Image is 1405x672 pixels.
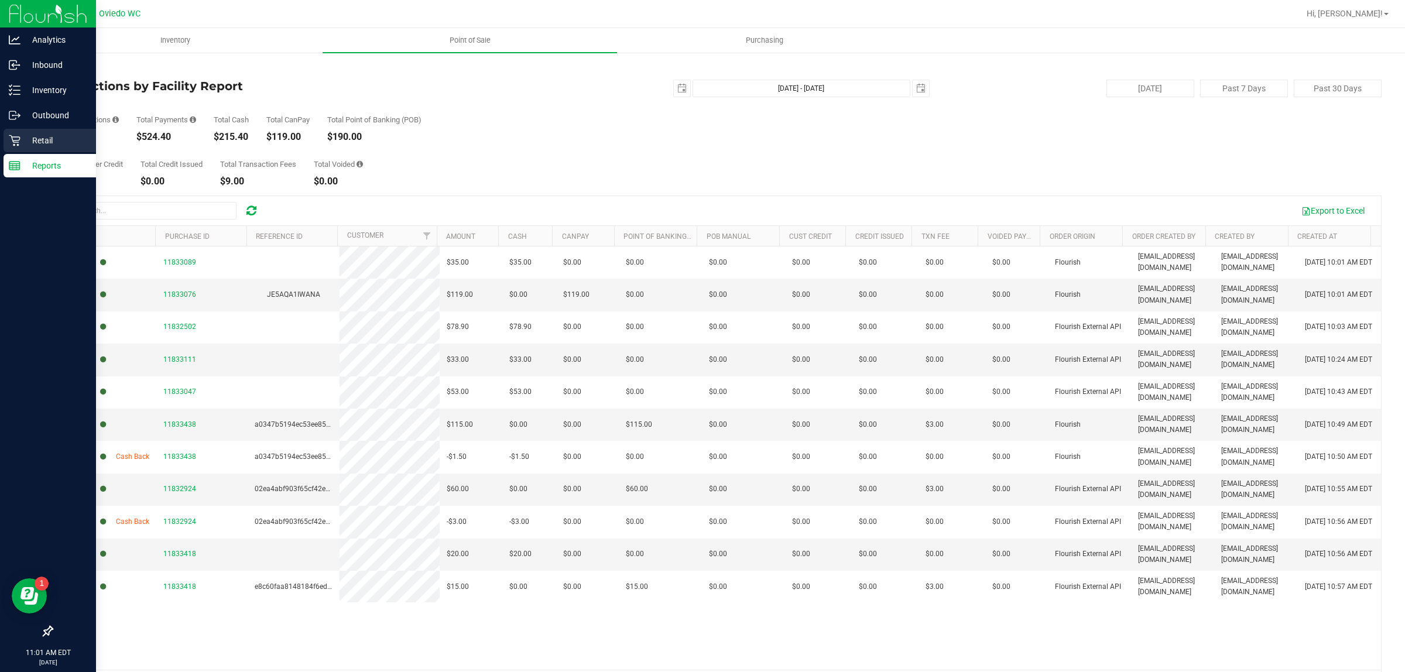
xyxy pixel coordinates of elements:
p: Inbound [20,58,91,72]
a: Txn Fee [921,232,950,241]
span: $0.00 [926,321,944,332]
span: [EMAIL_ADDRESS][DOMAIN_NAME] [1138,445,1207,468]
span: $0.00 [563,321,581,332]
span: $0.00 [859,516,877,527]
span: $0.00 [859,321,877,332]
span: $3.00 [926,419,944,430]
span: $0.00 [563,257,581,268]
span: $0.00 [792,257,810,268]
span: [DATE] 10:50 AM EDT [1305,451,1372,462]
a: Amount [446,232,475,241]
span: $0.00 [859,451,877,462]
span: $0.00 [709,516,727,527]
div: Total Cash [214,116,249,124]
i: Sum of all voided payment transaction amounts, excluding tips and transaction fees. [357,160,363,168]
div: Total Credit Issued [140,160,203,168]
span: $115.00 [626,419,652,430]
span: Flourish External API [1055,386,1121,397]
span: $0.00 [992,581,1010,592]
span: $0.00 [859,581,877,592]
span: a0347b5194ec53ee850b2ac86c9dd874 [255,452,382,461]
span: $0.00 [509,289,527,300]
span: $0.00 [992,386,1010,397]
span: select [913,80,929,97]
a: Created By [1215,232,1255,241]
p: Analytics [20,33,91,47]
div: Total Point of Banking (POB) [327,116,421,124]
span: $0.00 [992,484,1010,495]
span: [DATE] 10:03 AM EDT [1305,321,1372,332]
span: 02ea4abf903f65cf42e4d2dd1c2f26af [255,485,375,493]
span: [EMAIL_ADDRESS][DOMAIN_NAME] [1138,348,1207,371]
span: $0.00 [563,548,581,560]
span: $0.00 [926,516,944,527]
span: [EMAIL_ADDRESS][DOMAIN_NAME] [1221,543,1290,565]
span: 11833111 [163,355,196,364]
span: $0.00 [509,581,527,592]
a: Customer [347,231,383,239]
span: $0.00 [992,419,1010,430]
span: $3.00 [926,581,944,592]
span: 11832924 [163,485,196,493]
span: $0.00 [563,516,581,527]
inline-svg: Analytics [9,34,20,46]
span: -$1.50 [509,451,529,462]
span: $0.00 [709,419,727,430]
div: $0.00 [140,177,203,186]
span: $35.00 [509,257,532,268]
span: $0.00 [926,386,944,397]
span: [EMAIL_ADDRESS][DOMAIN_NAME] [1221,381,1290,403]
a: Order Origin [1050,232,1095,241]
span: $0.00 [709,451,727,462]
span: $0.00 [859,386,877,397]
span: $0.00 [792,484,810,495]
span: -$3.00 [509,516,529,527]
span: Oviedo WC [99,9,140,19]
span: $15.00 [626,581,648,592]
span: e8c60faa8148184f6ed150a55dd24647 [255,582,381,591]
inline-svg: Inbound [9,59,20,71]
i: Sum of all successful, non-voided payment transaction amounts, excluding tips and transaction fees. [190,116,196,124]
span: $0.00 [992,257,1010,268]
button: Export to Excel [1294,201,1372,221]
span: [DATE] 10:24 AM EDT [1305,354,1372,365]
a: Reference ID [256,232,303,241]
span: $119.00 [447,289,473,300]
span: $0.00 [792,516,810,527]
span: $0.00 [563,581,581,592]
span: 11833076 [163,290,196,299]
span: $0.00 [792,548,810,560]
button: Past 30 Days [1294,80,1382,97]
span: $0.00 [992,354,1010,365]
span: [EMAIL_ADDRESS][DOMAIN_NAME] [1138,251,1207,273]
span: $0.00 [709,581,727,592]
span: $0.00 [792,354,810,365]
span: $0.00 [859,354,877,365]
a: Point of Sale [323,28,617,53]
span: $0.00 [626,354,644,365]
div: $119.00 [266,132,310,142]
span: $0.00 [626,321,644,332]
span: $0.00 [509,484,527,495]
div: $190.00 [327,132,421,142]
span: $0.00 [626,548,644,560]
span: $0.00 [626,257,644,268]
span: $0.00 [709,289,727,300]
span: $0.00 [563,386,581,397]
span: Flourish External API [1055,548,1121,560]
span: [EMAIL_ADDRESS][DOMAIN_NAME] [1138,413,1207,436]
p: Retail [20,133,91,148]
span: $20.00 [447,548,469,560]
span: Flourish External API [1055,321,1121,332]
span: $0.00 [859,289,877,300]
div: Total Voided [314,160,363,168]
p: Inventory [20,83,91,97]
a: Purchasing [617,28,911,53]
span: $0.00 [563,354,581,365]
span: $78.90 [509,321,532,332]
span: $0.00 [992,548,1010,560]
span: $0.00 [563,419,581,430]
span: $3.00 [926,484,944,495]
a: Cust Credit [789,232,832,241]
